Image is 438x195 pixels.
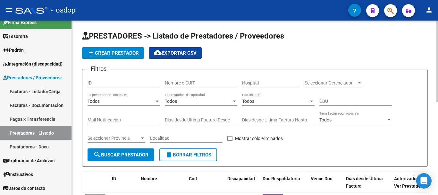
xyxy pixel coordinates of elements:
span: - osdop [51,3,75,17]
span: Todos [319,117,332,122]
span: Mostrar sólo eliminados [235,135,283,142]
span: Doc Respaldatoria [263,176,300,181]
datatable-header-cell: ID [109,172,138,193]
mat-icon: person [425,6,433,14]
span: Dias desde Ultima Factura [346,176,383,189]
span: Firma Express [3,19,37,26]
datatable-header-cell: Cuit [186,172,225,193]
span: Vence Doc [311,176,332,181]
mat-icon: add [87,49,95,57]
span: Autorizados a Ver Prestador [394,176,422,189]
span: Discapacidad [227,176,255,181]
span: Explorador de Archivos [3,157,55,164]
span: ID [112,176,116,181]
datatable-header-cell: Discapacidad [225,172,260,193]
button: Crear Prestador [82,47,144,59]
datatable-header-cell: Vence Doc [308,172,343,193]
span: Exportar CSV [154,50,197,56]
mat-icon: search [93,151,101,158]
div: Open Intercom Messenger [416,173,432,189]
span: Cuit [189,176,197,181]
datatable-header-cell: Autorizados a Ver Prestador [392,172,427,193]
button: Borrar Filtros [159,148,217,161]
span: PRESTADORES -> Listado de Prestadores / Proveedores [82,31,284,40]
mat-icon: delete [165,151,173,158]
span: Tesorería [3,33,28,40]
span: Todos [165,99,177,104]
button: Exportar CSV [149,47,202,59]
datatable-header-cell: Doc Respaldatoria [260,172,308,193]
span: Buscar Prestador [93,152,148,158]
span: Prestadores / Proveedores [3,74,62,81]
datatable-header-cell: Nombre [138,172,186,193]
mat-icon: cloud_download [154,49,162,57]
button: Buscar Prestador [88,148,154,161]
span: Instructivos [3,171,33,178]
span: Borrar Filtros [165,152,211,158]
span: Todos [88,99,100,104]
mat-icon: menu [5,6,13,14]
span: Nombre [141,176,157,181]
span: Datos de contacto [3,185,45,192]
span: Integración (discapacidad) [3,60,63,67]
datatable-header-cell: Dias desde Ultima Factura [343,172,392,193]
h3: Filtros [88,64,110,73]
span: Seleccionar Provincia [88,136,139,141]
span: Todos [242,99,254,104]
span: Padrón [3,47,24,54]
span: Seleccionar Gerenciador [305,80,357,86]
span: Crear Prestador [87,50,139,56]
